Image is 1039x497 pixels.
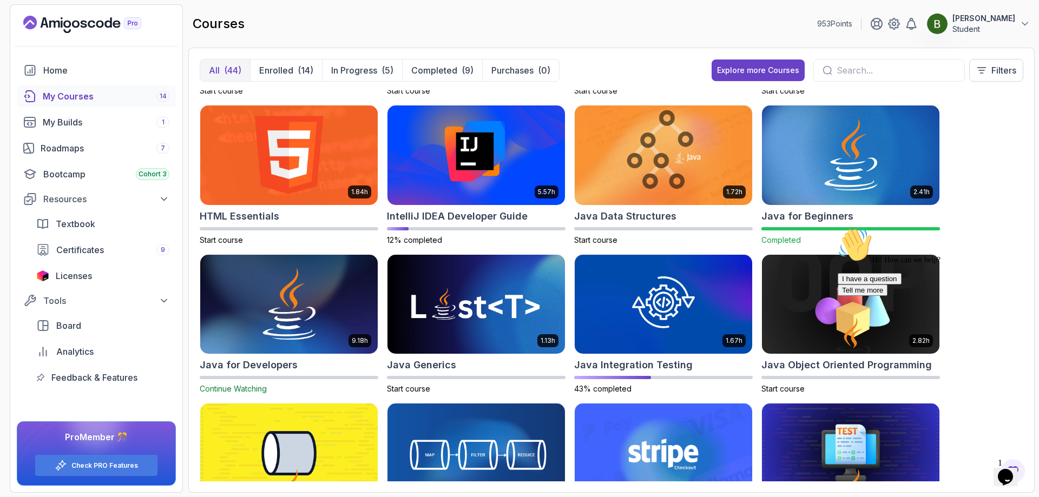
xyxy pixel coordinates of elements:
[726,336,742,345] p: 1.67h
[575,105,752,205] img: Java Data Structures card
[952,24,1015,35] p: Student
[761,357,932,373] h2: Java Object Oriented Programming
[30,341,176,362] a: analytics
[387,209,528,224] h2: IntelliJ IDEA Developer Guide
[17,59,176,81] a: home
[574,235,617,244] span: Start course
[726,188,742,196] p: 1.72h
[462,64,474,77] div: (9)
[411,64,457,77] p: Completed
[17,111,176,133] a: builds
[387,384,430,393] span: Start course
[387,105,565,246] a: IntelliJ IDEA Developer Guide card5.57hIntelliJ IDEA Developer Guide12% completed
[41,142,169,155] div: Roadmaps
[35,454,158,476] button: Check PRO Features
[209,64,220,77] p: All
[56,319,81,332] span: Board
[4,4,199,72] div: 👋Hi! How can we help?I have a questionTell me more
[160,92,167,101] span: 14
[30,265,176,287] a: licenses
[17,189,176,209] button: Resources
[837,64,956,77] input: Search...
[761,235,801,244] span: Completed
[712,59,805,81] button: Explore more Courses
[382,64,393,77] div: (5)
[574,86,617,95] span: Start course
[161,144,165,153] span: 7
[574,384,632,393] span: 43% completed
[491,64,534,77] p: Purchases
[322,59,402,81] button: In Progress(5)
[200,59,250,81] button: All(44)
[574,254,753,395] a: Java Integration Testing card1.67hJava Integration Testing43% completed
[162,118,165,127] span: 1
[71,461,138,470] a: Check PRO Features
[387,86,430,95] span: Start course
[574,209,676,224] h2: Java Data Structures
[538,188,555,196] p: 5.57h
[761,384,805,393] span: Start course
[331,64,377,77] p: In Progress
[761,105,940,246] a: Java for Beginners card2.41hJava for BeginnersCompleted
[482,59,559,81] button: Purchases(0)
[17,163,176,185] a: bootcamp
[193,15,245,32] h2: courses
[351,188,368,196] p: 1.84h
[969,59,1023,82] button: Filters
[200,105,378,205] img: HTML Essentials card
[717,65,799,76] div: Explore more Courses
[200,384,267,393] span: Continue Watching
[538,64,550,77] div: (0)
[43,294,169,307] div: Tools
[913,188,930,196] p: 2.41h
[352,336,368,345] p: 9.18h
[761,86,805,95] span: Start course
[762,105,939,205] img: Java for Beginners card
[43,90,169,103] div: My Courses
[36,270,49,281] img: jetbrains icon
[952,13,1015,24] p: [PERSON_NAME]
[224,64,241,77] div: (44)
[761,209,853,224] h2: Java for Beginners
[927,14,948,34] img: user profile image
[926,13,1030,35] button: user profile image[PERSON_NAME]Student
[51,371,137,384] span: Feedback & Features
[994,454,1028,486] iframe: chat widget
[23,16,166,33] a: Landing page
[200,86,243,95] span: Start course
[56,217,95,230] span: Textbook
[402,59,482,81] button: Completed(9)
[200,357,298,373] h2: Java for Developers
[574,357,693,373] h2: Java Integration Testing
[762,255,939,354] img: Java Object Oriented Programming card
[56,269,92,282] span: Licenses
[30,239,176,261] a: certificates
[56,345,94,358] span: Analytics
[56,243,104,256] span: Certificates
[30,213,176,235] a: textbook
[298,64,313,77] div: (14)
[200,255,378,354] img: Java for Developers card
[387,235,442,244] span: 12% completed
[4,32,107,41] span: Hi! How can we help?
[259,64,293,77] p: Enrolled
[30,367,176,388] a: feedback
[250,59,322,81] button: Enrolled(14)
[991,64,1016,77] p: Filters
[541,336,555,345] p: 1.13h
[17,291,176,310] button: Tools
[30,315,176,336] a: board
[817,18,852,29] p: 953 Points
[200,209,279,224] h2: HTML Essentials
[200,235,243,244] span: Start course
[387,357,456,373] h2: Java Generics
[4,50,68,61] button: I have a question
[4,4,39,39] img: :wave:
[387,105,565,205] img: IntelliJ IDEA Developer Guide card
[139,170,167,178] span: Cohort 3
[161,246,165,254] span: 9
[575,255,752,354] img: Java Integration Testing card
[387,255,565,354] img: Java Generics card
